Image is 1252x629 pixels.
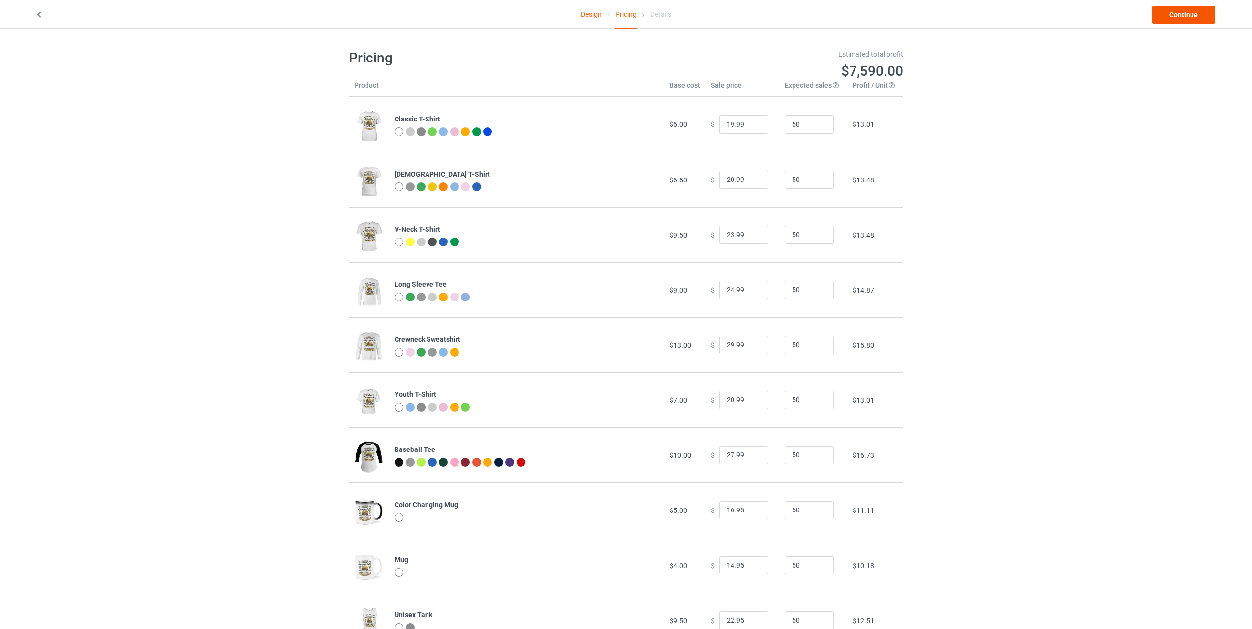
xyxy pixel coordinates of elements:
b: Mug [395,556,408,564]
span: $7.00 [670,396,687,404]
span: $7,590.00 [841,63,903,79]
div: Details [650,0,671,28]
th: Expected sales [779,80,847,97]
b: Crewneck Sweatshirt [395,335,460,343]
span: $13.00 [670,341,691,349]
span: $ [711,231,715,239]
span: $ [711,561,715,569]
span: $13.48 [853,176,874,184]
th: Sale price [705,80,779,97]
span: $10.00 [670,451,691,459]
b: Baseball Tee [395,446,435,453]
span: $12.51 [853,617,874,625]
img: heather_texture.png [417,127,426,136]
a: Design [581,0,602,28]
a: Continue [1152,6,1215,24]
img: heather_texture.png [417,403,426,412]
b: Youth T-Shirt [395,390,436,398]
span: $9.50 [670,617,687,625]
span: $6.00 [670,120,687,128]
div: Estimated total profit [633,49,904,59]
th: Profit / Unit [847,80,903,97]
b: Long Sleeve Tee [395,280,447,288]
span: $4.00 [670,562,687,569]
th: Base cost [664,80,705,97]
span: $13.01 [853,120,874,128]
span: $ [711,120,715,128]
span: $5.00 [670,507,687,514]
h1: Pricing [349,49,619,67]
span: $ [711,616,715,624]
span: $ [711,176,715,183]
span: $ [711,286,715,294]
span: $16.73 [853,451,874,459]
span: $9.50 [670,231,687,239]
span: $10.18 [853,562,874,569]
span: $11.11 [853,507,874,514]
span: $15.80 [853,341,874,349]
div: Pricing [615,0,637,29]
span: $ [711,451,715,459]
span: $14.87 [853,286,874,294]
b: Unisex Tank [395,611,432,619]
b: V-Neck T-Shirt [395,225,440,233]
b: [DEMOGRAPHIC_DATA] T-Shirt [395,170,490,178]
span: $ [711,341,715,349]
span: $ [711,396,715,404]
span: $13.48 [853,231,874,239]
span: $6.50 [670,176,687,184]
span: $9.00 [670,286,687,294]
span: $ [711,506,715,514]
th: Product [349,80,389,97]
b: Classic T-Shirt [395,115,440,123]
span: $13.01 [853,396,874,404]
b: Color Changing Mug [395,501,458,509]
img: heather_texture.png [406,458,415,467]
